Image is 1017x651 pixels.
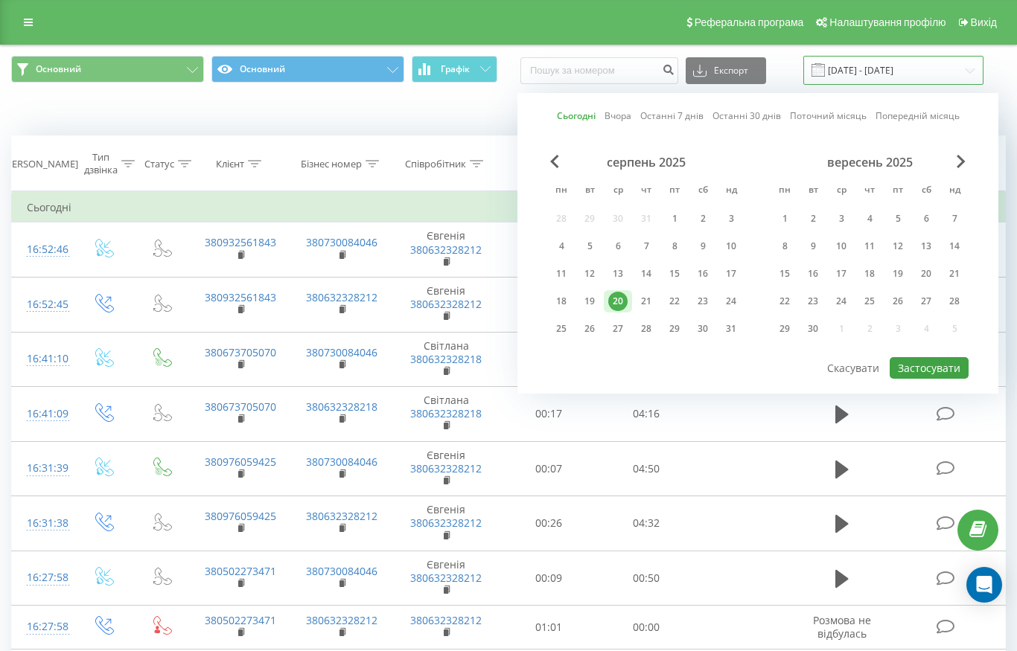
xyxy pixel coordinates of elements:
div: вт 12 серп 2025 р. [576,263,604,285]
div: нд 24 серп 2025 р. [717,290,745,312]
div: 26 [580,319,599,339]
div: 16:52:46 [27,235,59,264]
td: 00:09 [500,551,597,606]
a: Останні 30 днів [712,109,781,123]
td: Сьогодні [12,193,1006,222]
button: Графік [412,56,497,83]
a: 380673705070 [205,400,276,414]
span: Next Month [957,155,966,168]
div: 28 [945,292,964,311]
div: нд 17 серп 2025 р. [717,263,745,285]
div: 15 [665,264,684,283]
a: 380632328212 [306,290,377,304]
abbr: п’ятниця [887,180,909,202]
div: Open Intercom Messenger [966,567,1002,603]
div: пт 1 серп 2025 р. [660,208,689,230]
div: 10 [832,237,851,256]
span: Основний [36,63,81,75]
a: 380502273471 [205,613,276,627]
div: 16:27:58 [27,612,59,641]
div: 12 [580,264,599,283]
td: Євгенія [392,551,500,606]
div: 28 [637,319,656,339]
div: 4 [860,209,879,228]
abbr: понеділок [774,180,796,202]
a: 380632328212 [306,613,377,627]
div: нд 3 серп 2025 р. [717,208,745,230]
td: 00:26 [500,496,597,551]
div: 16:41:10 [27,344,59,373]
input: Пошук за номером [520,57,678,84]
div: Тип дзвінка [84,151,118,176]
div: 11 [552,264,571,283]
span: Реферальна програма [695,16,804,28]
td: 00:07 [500,441,597,496]
a: Вчора [605,109,631,123]
a: 380502273471 [205,564,276,578]
div: 10 [721,237,741,256]
div: чт 18 вер 2025 р. [855,263,884,285]
a: 380730084046 [306,455,377,469]
a: Попередній місяць [876,109,960,123]
div: пт 26 вер 2025 р. [884,290,912,312]
div: пт 15 серп 2025 р. [660,263,689,285]
td: Євгенія [392,277,500,332]
div: Клієнт [216,158,244,170]
div: сб 27 вер 2025 р. [912,290,940,312]
div: 22 [665,292,684,311]
div: 30 [803,319,823,339]
div: Бізнес номер [301,158,362,170]
a: 380632328218 [410,352,482,366]
div: 29 [665,319,684,339]
span: Вихід [971,16,997,28]
a: 380632328212 [410,297,482,311]
div: пн 18 серп 2025 р. [547,290,576,312]
div: сб 13 вер 2025 р. [912,235,940,257]
button: Основний [11,56,204,83]
div: 18 [552,292,571,311]
abbr: вівторок [578,180,601,202]
div: 20 [916,264,936,283]
abbr: четвер [635,180,657,202]
td: 00:07 [500,332,597,387]
div: 16 [693,264,712,283]
div: вт 23 вер 2025 р. [799,290,827,312]
div: 23 [803,292,823,311]
div: 3 [721,209,741,228]
div: 8 [665,237,684,256]
button: Основний [211,56,404,83]
a: 380632328212 [410,243,482,257]
div: пт 8 серп 2025 р. [660,235,689,257]
a: 380730084046 [306,345,377,359]
abbr: неділя [943,180,966,202]
div: 16:31:38 [27,509,59,538]
div: вт 19 серп 2025 р. [576,290,604,312]
td: Світлана [392,387,500,442]
abbr: субота [692,180,714,202]
div: 25 [552,319,571,339]
a: 380730084046 [306,564,377,578]
div: чт 14 серп 2025 р. [632,263,660,285]
td: 00:09 [500,222,597,278]
div: 17 [721,264,741,283]
abbr: середа [607,180,629,202]
div: 29 [775,319,794,339]
td: 00:15 [500,277,597,332]
div: 1 [775,209,794,228]
div: ср 20 серп 2025 р. [604,290,632,312]
td: Євгенія [392,441,500,496]
div: пт 5 вер 2025 р. [884,208,912,230]
div: 8 [775,237,794,256]
div: 31 [721,319,741,339]
div: сб 30 серп 2025 р. [689,318,717,340]
div: 7 [945,209,964,228]
a: 380932561843 [205,290,276,304]
abbr: п’ятниця [663,180,686,202]
div: Статус [144,158,174,170]
div: 4 [552,237,571,256]
div: пт 19 вер 2025 р. [884,263,912,285]
div: пн 15 вер 2025 р. [771,263,799,285]
div: ср 10 вер 2025 р. [827,235,855,257]
a: 380932561843 [205,235,276,249]
div: 24 [832,292,851,311]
